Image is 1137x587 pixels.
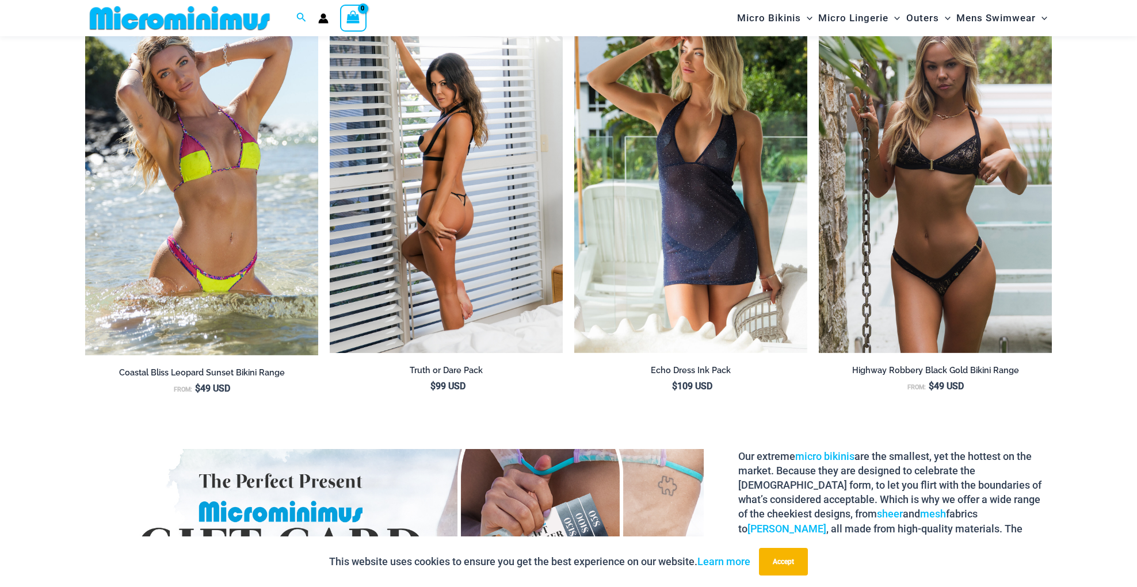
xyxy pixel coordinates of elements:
[815,3,903,33] a: Micro LingerieMenu ToggleMenu Toggle
[296,11,307,25] a: Search icon link
[430,381,466,392] bdi: 99 USD
[574,365,807,376] h2: Echo Dress Ink Pack
[956,3,1036,33] span: Mens Swimwear
[953,3,1050,33] a: Mens SwimwearMenu ToggleMenu Toggle
[906,3,939,33] span: Outers
[330,3,563,353] a: Truth or Dare Black 1905 Bodysuit 611 Micro 07 Truth or Dare Black 1905 Bodysuit 611 Micro 06Trut...
[85,3,318,355] a: Coastal Bliss Leopard Sunset 3171 Tri Top 4371 Thong Bikini 06Coastal Bliss Leopard Sunset 3171 T...
[734,3,815,33] a: Micro BikinisMenu ToggleMenu Toggle
[329,553,750,570] p: This website uses cookies to ensure you get the best experience on our website.
[85,367,318,378] h2: Coastal Bliss Leopard Sunset Bikini Range
[195,383,200,394] span: $
[330,3,563,353] img: Truth or Dare Black 1905 Bodysuit 611 Micro 06
[907,383,926,391] span: From:
[574,3,807,353] a: Echo Ink 5671 Dress 682 Thong 07 Echo Ink 5671 Dress 682 Thong 08Echo Ink 5671 Dress 682 Thong 08
[929,381,934,392] span: $
[330,365,563,380] a: Truth or Dare Pack
[195,383,230,394] bdi: 49 USD
[819,365,1052,376] h2: Highway Robbery Black Gold Bikini Range
[737,3,801,33] span: Micro Bikinis
[732,2,1052,34] nav: Site Navigation
[85,3,318,355] img: Coastal Bliss Leopard Sunset 3171 Tri Top 4371 Thong Bikini 06
[672,381,712,392] bdi: 109 USD
[574,365,807,380] a: Echo Dress Ink Pack
[877,508,903,520] a: sheer
[85,367,318,382] a: Coastal Bliss Leopard Sunset Bikini Range
[747,523,826,535] a: [PERSON_NAME]
[672,381,677,392] span: $
[888,3,900,33] span: Menu Toggle
[818,3,888,33] span: Micro Lingerie
[430,381,436,392] span: $
[819,365,1052,380] a: Highway Robbery Black Gold Bikini Range
[759,548,808,576] button: Accept
[174,386,192,393] span: From:
[85,5,274,31] img: MM SHOP LOGO FLAT
[340,5,367,31] a: View Shopping Cart, empty
[795,450,854,462] a: micro bikinis
[1036,3,1047,33] span: Menu Toggle
[903,3,953,33] a: OutersMenu ToggleMenu Toggle
[819,3,1052,353] img: Highway Robbery Black Gold 359 Clip Top 439 Clip Bottom 01v2
[318,13,329,24] a: Account icon link
[939,3,951,33] span: Menu Toggle
[574,3,807,353] img: Echo Ink 5671 Dress 682 Thong 07
[330,365,563,376] h2: Truth or Dare Pack
[738,449,1043,565] p: Our extreme are the smallest, yet the hottest on the market. Because they are designed to celebra...
[920,508,946,520] a: mesh
[801,3,812,33] span: Menu Toggle
[819,3,1052,353] a: Highway Robbery Black Gold 359 Clip Top 439 Clip Bottom 01v2Highway Robbery Black Gold 359 Clip T...
[929,381,964,392] bdi: 49 USD
[697,555,750,567] a: Learn more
